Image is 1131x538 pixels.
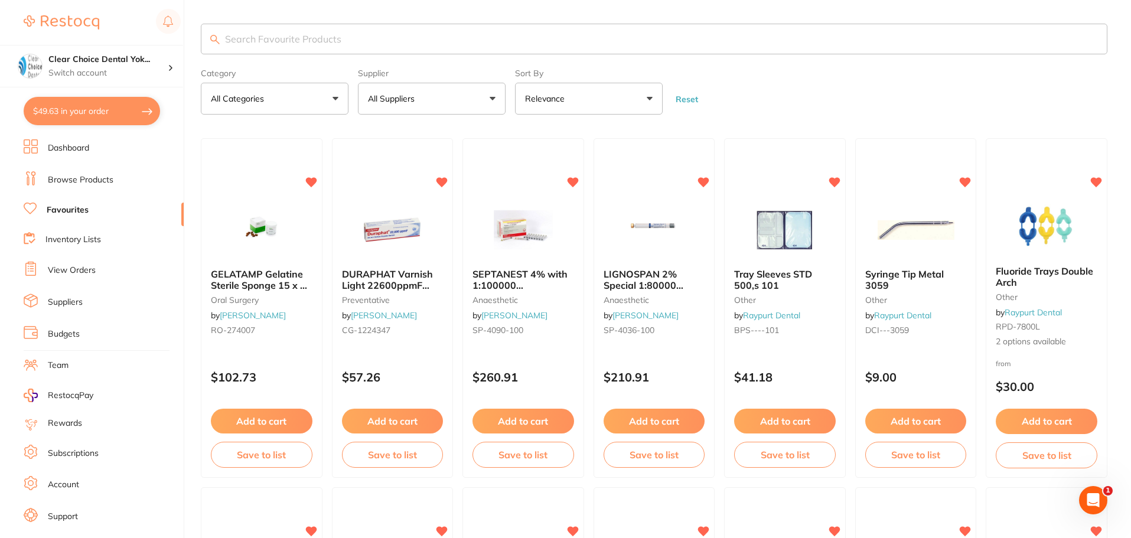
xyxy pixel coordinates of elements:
a: [PERSON_NAME] [220,310,286,321]
span: 1 [1103,486,1113,495]
span: from [996,359,1011,368]
span: Fluoride Trays Double Arch [996,265,1093,288]
span: by [734,310,800,321]
span: GELATAMP Gelatine Sterile Sponge 15 x 7 x 7mm Tub of 50 [211,268,307,302]
a: Raypurt Dental [743,310,800,321]
span: BPS----101 [734,325,779,335]
b: Tray Sleeves STD 500,s 101 [734,269,836,291]
button: Add to cart [342,409,444,433]
button: Save to list [211,442,312,468]
iframe: Intercom live chat [1079,486,1107,514]
span: SEPTANEST 4% with 1:100000 [MEDICAL_DATA] 2.2ml 2xBox 50 GOLD [472,268,572,312]
p: All Suppliers [368,93,419,105]
img: Restocq Logo [24,15,99,30]
p: $260.91 [472,370,574,384]
span: by [604,310,679,321]
h4: Clear Choice Dental Yokine [48,54,168,66]
a: [PERSON_NAME] [351,310,417,321]
a: Rewards [48,418,82,429]
a: Dashboard [48,142,89,154]
small: other [734,295,836,305]
span: SP-4090-100 [472,325,523,335]
button: Add to cart [604,409,705,433]
p: All Categories [211,93,269,105]
span: RPD-7800L [996,321,1040,332]
img: Fluoride Trays Double Arch [1008,197,1085,256]
a: Suppliers [48,296,83,308]
a: RestocqPay [24,389,93,402]
span: Tray Sleeves STD 500,s 101 [734,268,812,291]
img: RestocqPay [24,389,38,402]
button: Relevance [515,83,663,115]
span: by [211,310,286,321]
a: [PERSON_NAME] [612,310,679,321]
button: Add to cart [211,409,312,433]
a: Support [48,511,78,523]
img: Clear Choice Dental Yokine [18,54,42,78]
span: SP-4036-100 [604,325,654,335]
a: Budgets [48,328,80,340]
a: [PERSON_NAME] [481,310,547,321]
b: Fluoride Trays Double Arch [996,266,1097,288]
img: Tray Sleeves STD 500,s 101 [747,200,823,259]
button: Add to cart [472,409,574,433]
a: Account [48,479,79,491]
button: All Suppliers [358,83,506,115]
b: DURAPHAT Varnish Light 22600ppmF 10ml tube [342,269,444,291]
span: by [865,310,931,321]
small: anaesthetic [472,295,574,305]
span: by [342,310,417,321]
button: Reset [672,94,702,105]
b: GELATAMP Gelatine Sterile Sponge 15 x 7 x 7mm Tub of 50 [211,269,312,291]
label: Category [201,69,348,78]
img: Syringe Tip Metal 3059 [878,200,954,259]
a: Raypurt Dental [874,310,931,321]
span: LIGNOSPAN 2% Special 1:80000 [MEDICAL_DATA] 2.2ml 2xBox 50 Blue [604,268,696,312]
small: preventative [342,295,444,305]
a: Raypurt Dental [1005,307,1062,318]
p: $210.91 [604,370,705,384]
p: $57.26 [342,370,444,384]
p: $41.18 [734,370,836,384]
button: Add to cart [734,409,836,433]
span: by [472,310,547,321]
img: GELATAMP Gelatine Sterile Sponge 15 x 7 x 7mm Tub of 50 [223,200,300,259]
span: DCI---3059 [865,325,909,335]
b: Syringe Tip Metal 3059 [865,269,967,291]
img: DURAPHAT Varnish Light 22600ppmF 10ml tube [354,200,431,259]
button: Save to list [996,442,1097,468]
small: other [865,295,967,305]
span: RO-274007 [211,325,255,335]
img: SEPTANEST 4% with 1:100000 adrenalin 2.2ml 2xBox 50 GOLD [485,200,562,259]
button: Save to list [472,442,574,468]
span: 2 options available [996,336,1097,348]
button: Add to cart [865,409,967,433]
p: $9.00 [865,370,967,384]
span: Syringe Tip Metal 3059 [865,268,944,291]
a: View Orders [48,265,96,276]
button: Save to list [342,442,444,468]
a: Browse Products [48,174,113,186]
label: Supplier [358,69,506,78]
p: $102.73 [211,370,312,384]
a: Inventory Lists [45,234,101,246]
small: other [996,292,1097,302]
small: oral surgery [211,295,312,305]
p: Relevance [525,93,569,105]
button: Save to list [734,442,836,468]
img: LIGNOSPAN 2% Special 1:80000 adrenalin 2.2ml 2xBox 50 Blue [615,200,692,259]
a: Subscriptions [48,448,99,459]
input: Search Favourite Products [201,24,1107,54]
a: Restocq Logo [24,9,99,36]
button: Save to list [865,442,967,468]
button: All Categories [201,83,348,115]
button: Add to cart [996,409,1097,433]
button: Save to list [604,442,705,468]
button: $49.63 in your order [24,97,160,125]
p: $30.00 [996,380,1097,393]
small: anaesthetic [604,295,705,305]
span: by [996,307,1062,318]
span: CG-1224347 [342,325,390,335]
b: LIGNOSPAN 2% Special 1:80000 adrenalin 2.2ml 2xBox 50 Blue [604,269,705,291]
p: Switch account [48,67,168,79]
